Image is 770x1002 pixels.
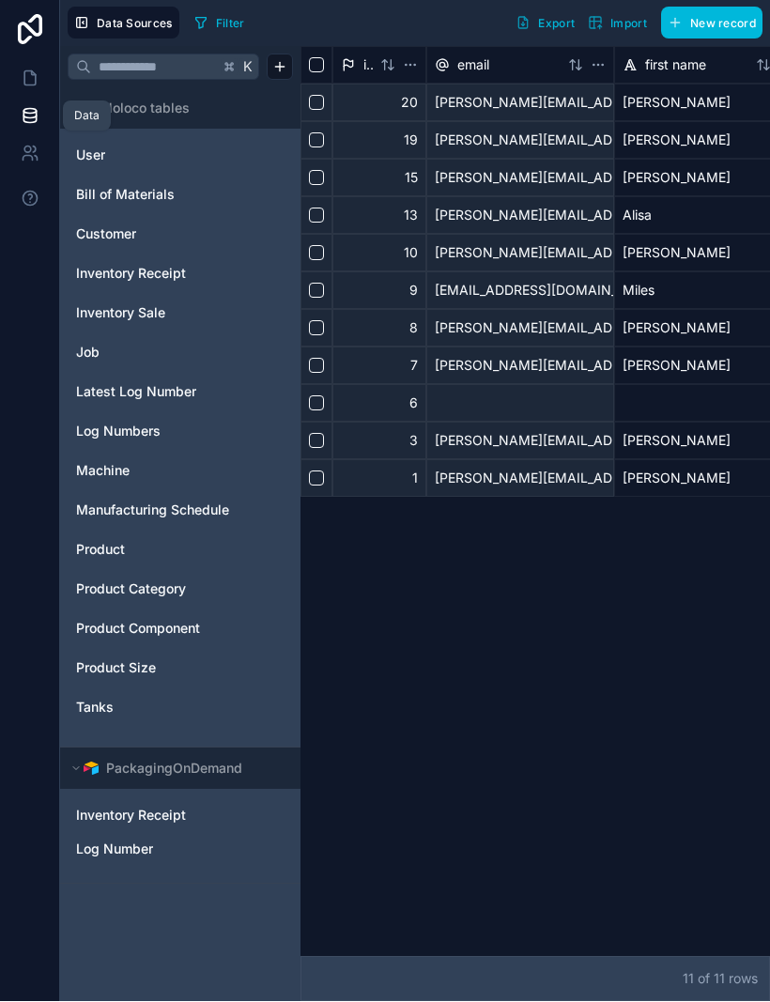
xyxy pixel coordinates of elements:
[76,580,281,599] a: Product Category
[76,462,281,481] a: Machine
[68,378,293,408] div: Latest Log Number
[102,100,190,118] span: Noloco tables
[76,225,281,244] a: Customer
[538,17,575,31] span: Export
[309,58,324,73] button: Select all
[363,56,373,75] span: id
[216,17,245,31] span: Filter
[714,971,725,987] span: 11
[661,8,762,39] button: New record
[309,471,324,486] button: Select row
[76,620,281,639] a: Product Component
[426,460,614,498] div: [PERSON_NAME][EMAIL_ADDRESS][DOMAIN_NAME]
[68,756,282,782] button: Airtable LogoPackagingOnDemand
[645,56,706,75] span: first name
[332,235,426,272] div: 10
[309,284,324,299] button: Select row
[654,8,762,39] a: New record
[300,47,332,85] div: Select all
[76,423,281,441] a: Log Numbers
[309,246,324,261] button: Select row
[581,8,654,39] button: Import
[68,338,293,368] div: Job
[68,575,293,605] div: Product Category
[68,259,293,289] div: Inventory Receipt
[76,265,186,284] span: Inventory Receipt
[76,304,165,323] span: Inventory Sale
[332,85,426,122] div: 20
[76,840,281,859] a: Log Number
[426,235,614,272] div: [PERSON_NAME][EMAIL_ADDRESS][DOMAIN_NAME]
[76,225,136,244] span: Customer
[309,434,324,449] button: Select row
[332,47,426,85] div: id
[426,423,614,460] div: [PERSON_NAME][EMAIL_ADDRESS][DOMAIN_NAME]
[76,807,281,825] a: Inventory Receipt
[426,122,614,160] div: [PERSON_NAME][EMAIL_ADDRESS][DOMAIN_NAME]
[241,61,254,74] span: K
[68,496,293,526] div: Manufacturing Schedule
[74,109,100,124] div: Data
[332,347,426,385] div: 7
[68,180,293,210] div: Bill of Materials
[457,56,489,75] span: email
[76,186,281,205] a: Bill of Materials
[68,835,293,865] div: Log Number
[76,699,114,717] span: Tanks
[332,423,426,460] div: 3
[729,971,758,987] span: row s
[332,385,426,423] div: 6
[68,801,293,831] div: Inventory Receipt
[68,96,282,122] button: Noloco tables
[68,299,293,329] div: Inventory Sale
[683,971,694,987] span: 11
[332,197,426,235] div: 13
[698,971,710,987] span: of
[187,9,252,38] button: Filter
[84,762,99,777] img: Airtable Logo
[309,133,324,148] button: Select row
[426,347,614,385] div: [PERSON_NAME][EMAIL_ADDRESS][DOMAIN_NAME]
[76,304,281,323] a: Inventory Sale
[68,8,179,39] button: Data Sources
[76,807,186,825] span: Inventory Receipt
[76,462,130,481] span: Machine
[426,85,614,122] div: [PERSON_NAME][EMAIL_ADDRESS][DOMAIN_NAME]
[76,620,200,639] span: Product Component
[76,383,281,402] a: Latest Log Number
[309,96,324,111] button: Select row
[76,541,125,560] span: Product
[426,197,614,235] div: [PERSON_NAME][EMAIL_ADDRESS][DOMAIN_NAME]
[426,310,614,347] div: [PERSON_NAME][EMAIL_ADDRESS][DOMAIN_NAME]
[610,17,647,31] span: Import
[309,321,324,336] button: Select row
[68,417,293,447] div: Log Numbers
[509,8,581,39] button: Export
[76,659,156,678] span: Product Size
[690,17,756,31] span: New record
[309,359,324,374] button: Select row
[76,423,161,441] span: Log Numbers
[332,272,426,310] div: 9
[332,122,426,160] div: 19
[76,344,100,362] span: Job
[68,141,293,171] div: User
[76,501,281,520] a: Manufacturing Schedule
[76,265,281,284] a: Inventory Receipt
[332,160,426,197] div: 15
[426,160,614,197] div: [PERSON_NAME][EMAIL_ADDRESS][DOMAIN_NAME]
[76,501,229,520] span: Manufacturing Schedule
[309,208,324,224] button: Select row
[76,541,281,560] a: Product
[68,535,293,565] div: Product
[76,146,105,165] span: User
[76,344,281,362] a: Job
[68,614,293,644] div: Product Component
[332,310,426,347] div: 8
[68,693,293,723] div: Tanks
[426,47,614,85] div: email
[76,580,186,599] span: Product Category
[68,654,293,684] div: Product Size
[97,17,173,31] span: Data Sources
[76,840,153,859] span: Log Number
